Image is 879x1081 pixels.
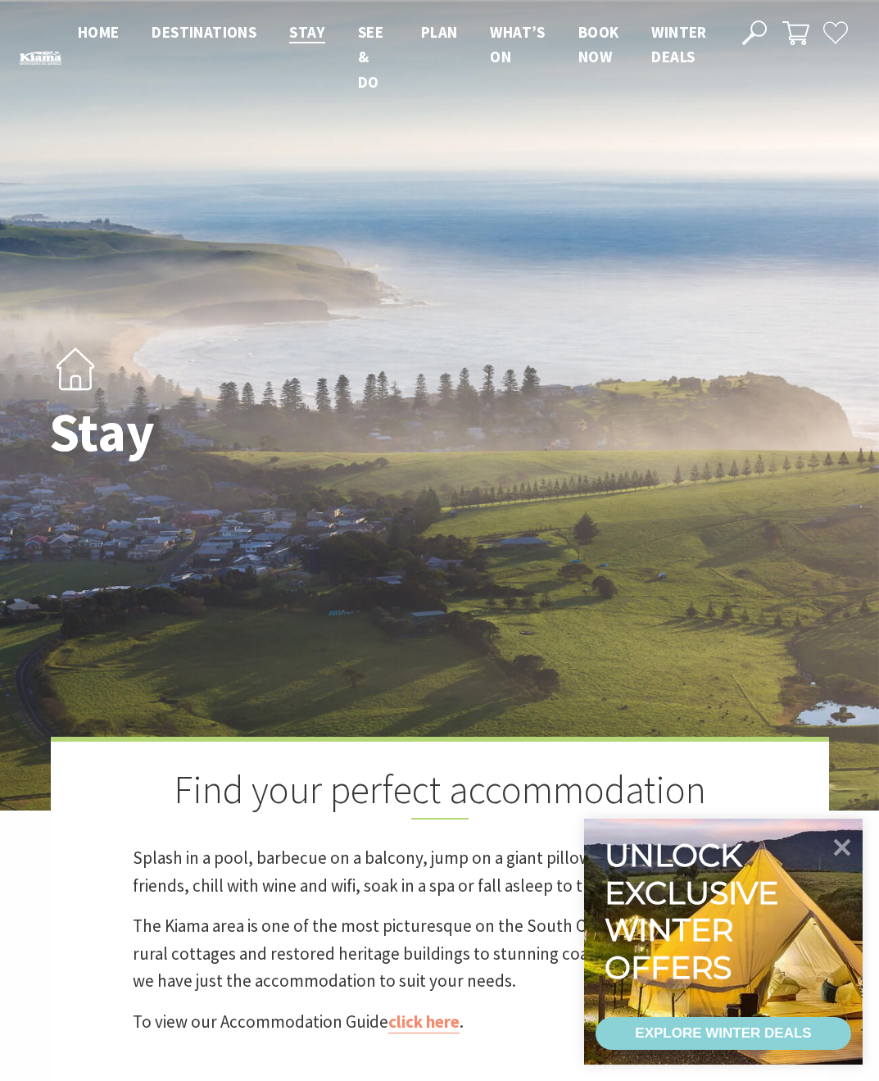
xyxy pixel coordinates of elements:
[133,766,747,820] h2: Find your perfect accommodation
[152,22,256,42] span: Destinations
[20,51,61,65] img: Kiama Logo
[49,402,512,461] h1: Stay
[289,22,325,42] span: Stay
[133,1008,747,1036] p: To view our Accommodation Guide .
[388,1011,460,1033] a: click here
[596,1017,851,1050] a: EXPLORE WINTER DEALS
[605,837,786,986] div: Unlock exclusive winter offers
[651,22,706,66] span: Winter Deals
[358,22,383,92] span: See & Do
[133,844,747,899] p: Splash in a pool, barbecue on a balcony, jump on a giant pillow, stargaze with friends, chill wit...
[78,22,120,42] span: Home
[421,22,458,42] span: Plan
[578,22,619,66] span: Book now
[133,912,747,995] p: The Kiama area is one of the most picturesque on the South Coast. From secluded rural cottages an...
[61,20,723,94] nav: Main Menu
[635,1017,811,1050] div: EXPLORE WINTER DEALS
[490,22,545,66] span: What’s On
